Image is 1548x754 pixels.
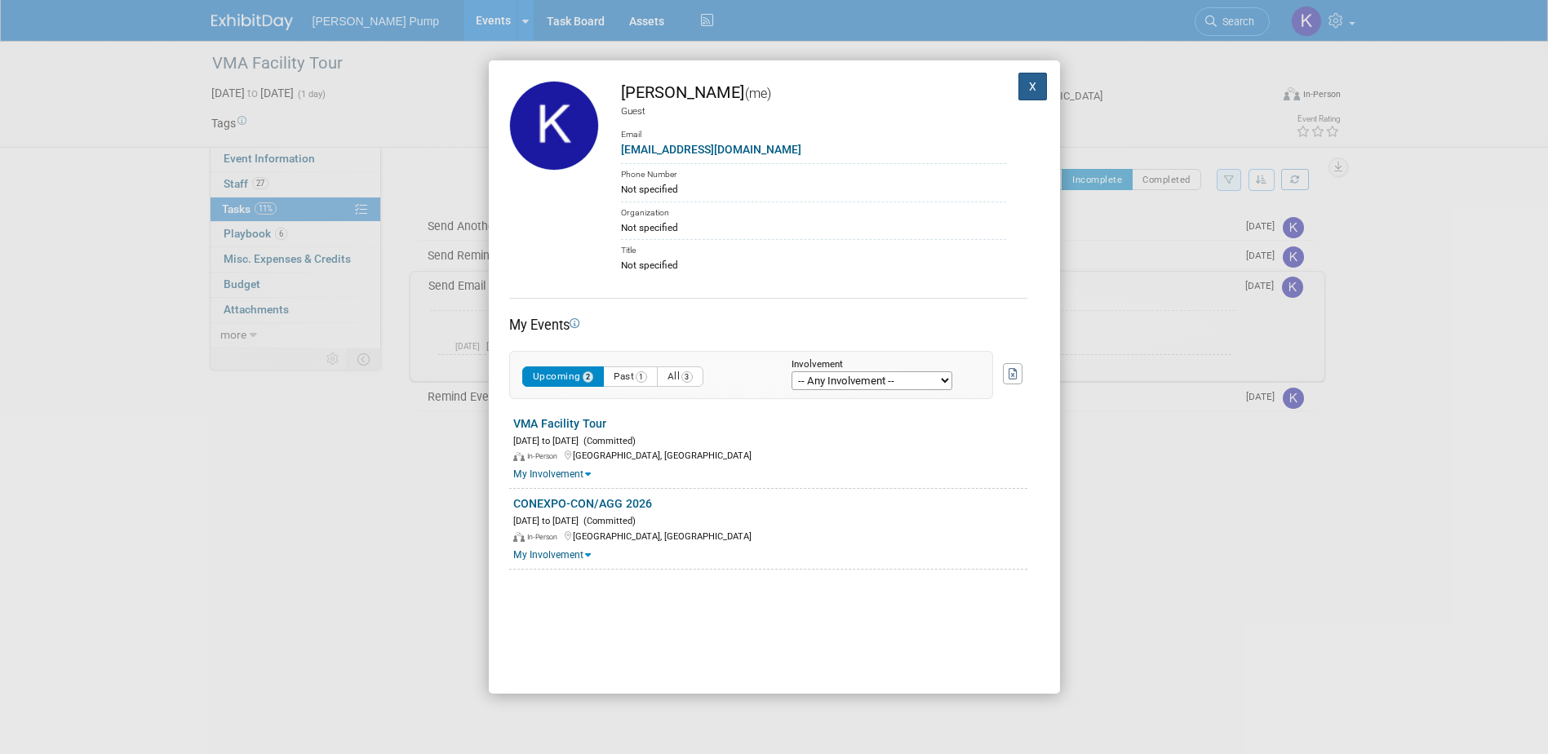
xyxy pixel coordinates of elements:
span: (Committed) [579,516,636,526]
span: 2 [583,371,594,383]
div: Email [621,118,1006,141]
div: Title [621,239,1006,258]
img: In-Person Event [513,532,525,542]
div: My Events [509,316,1027,335]
a: CONEXPO-CON/AGG 2026 [513,497,652,510]
a: [EMAIL_ADDRESS][DOMAIN_NAME] [621,143,801,156]
button: Past1 [603,366,658,387]
div: [GEOGRAPHIC_DATA], [GEOGRAPHIC_DATA] [513,447,1027,463]
a: VMA Facility Tour [513,417,606,430]
div: [PERSON_NAME] [621,81,1006,104]
button: X [1018,73,1048,100]
div: Phone Number [621,163,1006,182]
span: In-Person [527,452,562,460]
div: Involvement [792,360,968,370]
div: [DATE] to [DATE] [513,432,1027,448]
a: My Involvement [513,549,591,561]
div: Not specified [621,182,1006,197]
div: [DATE] to [DATE] [513,512,1027,528]
button: All3 [657,366,703,387]
button: Upcoming2 [522,366,605,387]
img: Kelly Seliga [509,81,599,171]
div: Not specified [621,258,1006,273]
span: 1 [636,371,647,383]
div: Guest [621,104,1006,118]
a: My Involvement [513,468,591,480]
span: In-Person [527,533,562,541]
span: (me) [744,86,771,101]
span: 3 [681,371,693,383]
img: In-Person Event [513,452,525,462]
div: [GEOGRAPHIC_DATA], [GEOGRAPHIC_DATA] [513,528,1027,543]
span: (Committed) [579,436,636,446]
div: Not specified [621,220,1006,235]
div: Organization [621,202,1006,220]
